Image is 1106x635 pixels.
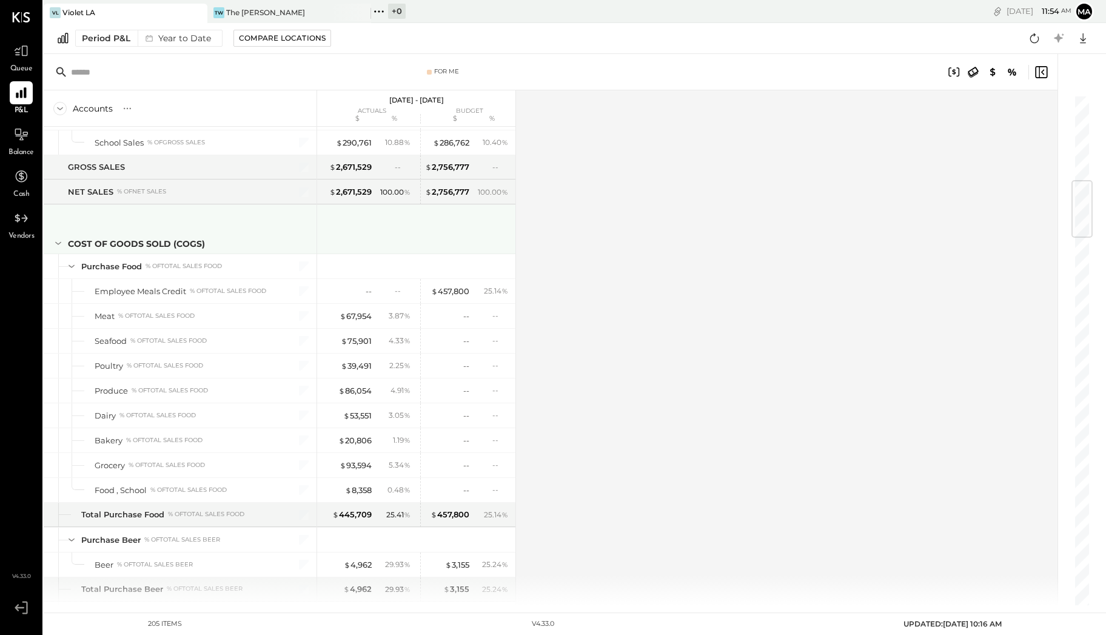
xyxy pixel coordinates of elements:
[492,311,508,321] div: --
[404,385,411,395] span: %
[95,137,144,149] div: School Sales
[501,137,508,147] span: %
[95,311,115,322] div: Meat
[404,137,411,147] span: %
[73,102,113,115] div: Accounts
[10,64,33,75] span: Queue
[150,486,227,494] div: % of Total Sales Food
[404,360,411,370] span: %
[463,385,469,397] div: --
[445,560,452,569] span: $
[62,7,95,18] div: Violet LA
[341,360,372,372] div: 39,491
[343,410,372,422] div: 53,551
[343,411,350,420] span: $
[404,410,411,420] span: %
[75,30,223,47] button: Period P&L Year to Date
[343,584,350,594] span: $
[343,583,372,595] div: 4,962
[404,460,411,469] span: %
[366,286,372,297] div: --
[492,485,508,495] div: --
[492,460,508,470] div: --
[463,460,469,471] div: --
[484,509,508,520] div: 25.14
[168,510,244,519] div: % of Total Sales Food
[501,187,508,197] span: %
[127,361,203,370] div: % of Total Sales Food
[1074,2,1094,21] button: Ma
[119,411,196,420] div: % of Total Sales Food
[389,410,411,421] div: 3.05
[385,559,411,570] div: 29.93
[117,187,166,196] div: % of NET SALES
[226,7,305,18] div: The [PERSON_NAME]
[329,186,372,198] div: 2,671,529
[482,584,508,595] div: 25.24
[15,106,28,116] span: P&L
[425,186,469,198] div: 2,756,777
[501,584,508,594] span: %
[415,108,506,114] div: budget
[463,435,469,446] div: --
[332,509,372,520] div: 445,709
[389,360,411,371] div: 2.25
[1,165,42,200] a: Cash
[130,337,207,345] div: % of Total Sales Food
[340,460,372,471] div: 93,594
[484,286,508,297] div: 25.14
[117,560,193,569] div: % of Total Sales Beer
[404,435,411,445] span: %
[389,96,444,104] p: [DATE] - [DATE]
[425,162,432,172] span: $
[340,460,346,470] span: $
[385,584,411,595] div: 29.93
[50,7,61,18] div: VL
[68,161,125,173] div: GROSS SALES
[213,7,224,18] div: TW
[329,161,372,173] div: 2,671,529
[390,385,411,396] div: 4.91
[95,410,116,422] div: Dairy
[404,509,411,519] span: %
[345,485,352,495] span: $
[13,189,29,200] span: Cash
[1,207,42,242] a: Vendors
[95,460,125,471] div: Grocery
[95,559,113,571] div: Beer
[386,509,411,520] div: 25.41
[1007,5,1071,17] div: [DATE]
[336,138,343,147] span: $
[95,435,122,446] div: Bakery
[146,262,222,270] div: % of Total Sales Food
[1,81,42,116] a: P&L
[341,335,372,347] div: 75,901
[492,435,508,445] div: --
[323,114,372,124] div: $
[341,361,347,371] span: $
[425,161,469,173] div: 2,756,777
[388,4,406,19] div: + 0
[190,287,266,295] div: % of Total Sales Food
[463,335,469,347] div: --
[463,360,469,372] div: --
[118,312,195,320] div: % of Total Sales Food
[532,619,554,629] div: v 4.33.0
[340,311,346,321] span: $
[68,238,205,250] div: COST OF GOODS SOLD (COGS)
[344,559,372,571] div: 4,962
[144,536,220,544] div: % of Total Sales Beer
[329,187,336,197] span: $
[81,261,142,272] div: Purchase Food
[389,335,411,346] div: 4.33
[338,435,345,445] span: $
[903,619,1002,628] span: UPDATED: [DATE] 10:16 AM
[433,138,440,147] span: $
[404,584,411,594] span: %
[375,114,414,124] div: %
[492,360,508,371] div: --
[1,39,42,75] a: Queue
[82,32,130,44] div: Period P&L
[395,162,411,172] div: --
[431,509,437,519] span: $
